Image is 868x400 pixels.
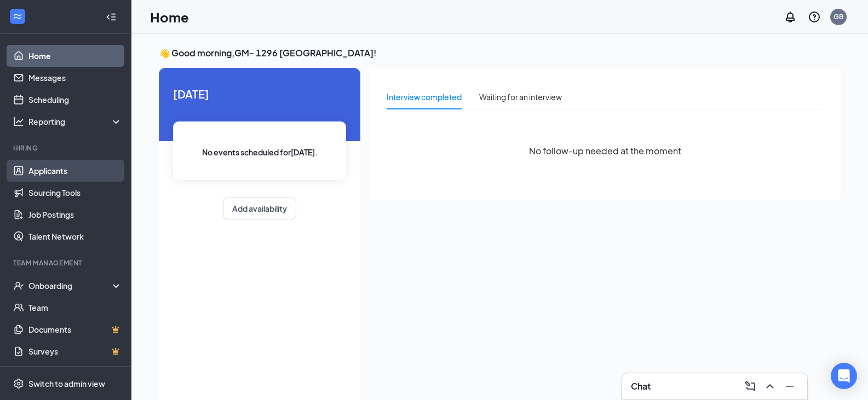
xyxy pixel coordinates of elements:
a: Scheduling [28,89,122,111]
span: No events scheduled for [DATE] . [202,146,318,158]
h3: Chat [631,380,651,392]
span: [DATE] [173,85,346,102]
svg: Settings [13,378,24,389]
svg: UserCheck [13,280,24,291]
h1: Home [150,8,189,26]
svg: Collapse [106,11,117,22]
button: Add availability [223,198,296,219]
svg: Minimize [783,380,796,393]
svg: ChevronUp [763,380,777,393]
a: DocumentsCrown [28,318,122,340]
a: SurveysCrown [28,340,122,362]
a: Messages [28,67,122,89]
a: Talent Network [28,225,122,247]
div: Switch to admin view [28,378,105,389]
div: Open Intercom Messenger [831,363,857,389]
a: Team [28,297,122,318]
h3: 👋 Good morning, GM- 1296 [GEOGRAPHIC_DATA] ! [159,47,841,59]
svg: WorkstreamLogo [12,11,23,22]
a: Applicants [28,160,122,182]
a: Home [28,45,122,67]
span: No follow-up needed at the moment [529,144,681,158]
div: Onboarding [28,280,113,291]
button: ChevronUp [761,378,779,395]
a: Job Postings [28,204,122,225]
a: Sourcing Tools [28,182,122,204]
svg: QuestionInfo [808,10,821,24]
div: Hiring [13,143,120,153]
div: Interview completed [387,91,462,103]
svg: ComposeMessage [744,380,757,393]
div: Waiting for an interview [479,91,562,103]
div: GB [833,12,843,21]
svg: Analysis [13,116,24,127]
button: Minimize [781,378,798,395]
div: Team Management [13,258,120,268]
button: ComposeMessage [741,378,759,395]
div: Reporting [28,116,123,127]
svg: Notifications [784,10,797,24]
